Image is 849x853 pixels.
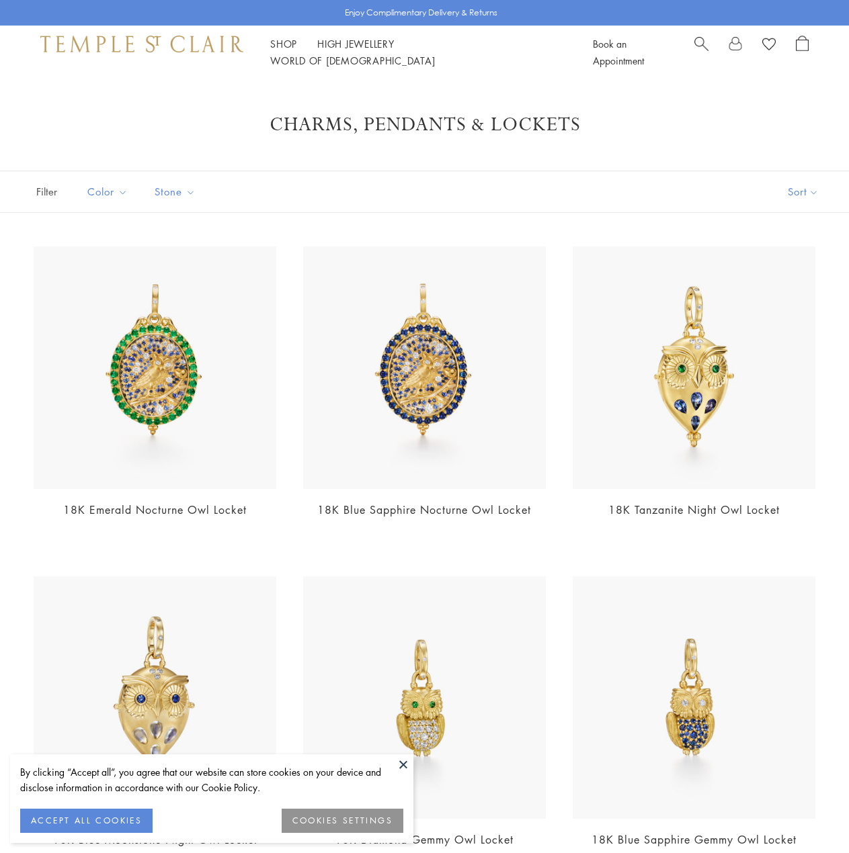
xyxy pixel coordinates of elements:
button: Color [77,177,138,207]
a: 18K Tanzanite Night Owl Locket [608,502,780,517]
img: Temple St. Clair [40,36,243,52]
a: World of [DEMOGRAPHIC_DATA]World of [DEMOGRAPHIC_DATA] [270,54,435,67]
a: 18K Blue Moonstone Night Owl Locket [52,832,257,847]
a: 18K Blue Sapphire Nocturne Owl Locket [317,502,531,517]
a: Book an Appointment [593,37,644,67]
a: High JewelleryHigh Jewellery [317,37,395,50]
p: Enjoy Complimentary Delivery & Returns [345,6,497,19]
span: Stone [148,183,206,200]
iframe: Gorgias live chat messenger [782,790,836,840]
button: Stone [145,177,206,207]
img: P36186-OWLLOCBS [573,576,815,819]
a: 18K Emerald Nocturne Owl Locket [63,502,247,517]
img: 18K Emerald Nocturne Owl Locket [34,246,276,489]
a: 18K Blue Sapphire Gemmy Owl Locket [592,832,797,847]
span: Color [81,183,138,200]
img: 18K Tanzanite Night Owl Locket [573,246,815,489]
a: ShopShop [270,37,297,50]
button: ACCEPT ALL COOKIES [20,809,153,833]
img: P31886-OWLLOC [303,576,546,819]
img: P34614-OWLOCBM [34,576,276,819]
img: 18K Blue Sapphire Nocturne Owl Locket [303,246,546,489]
div: By clicking “Accept all”, you agree that our website can store cookies on your device and disclos... [20,764,403,795]
nav: Main navigation [270,36,563,69]
a: View Wishlist [762,36,776,56]
a: Open Shopping Bag [796,36,809,69]
a: Search [694,36,709,69]
a: 18K Diamond Gemmy Owl Locket [335,832,514,847]
button: COOKIES SETTINGS [282,809,403,833]
button: Show sort by [758,171,849,212]
h1: Charms, Pendants & Lockets [54,113,795,137]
